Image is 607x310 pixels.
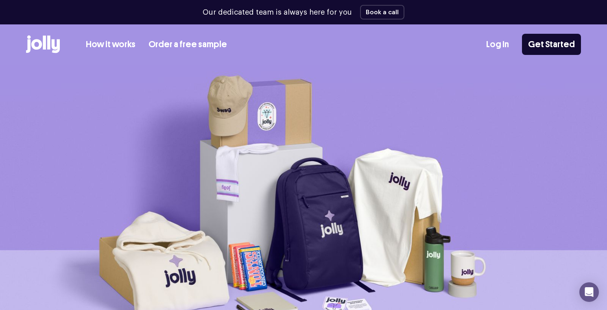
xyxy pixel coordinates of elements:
a: How it works [86,38,135,51]
div: Open Intercom Messenger [579,282,599,302]
a: Log In [486,38,509,51]
a: Get Started [522,34,581,55]
p: Our dedicated team is always here for you [203,7,352,18]
button: Book a call [360,5,404,20]
a: Order a free sample [148,38,227,51]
